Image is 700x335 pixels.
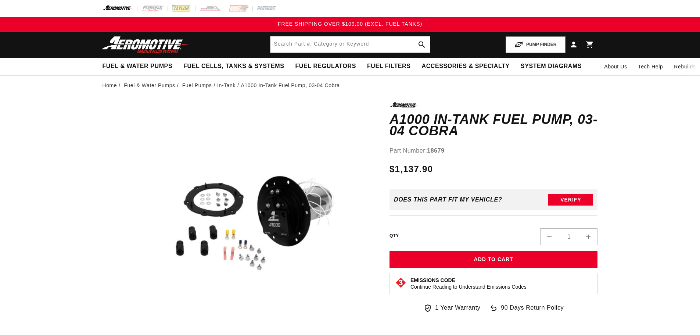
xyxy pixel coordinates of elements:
[390,146,598,156] div: Part Number:
[506,36,565,53] button: PUMP FINDER
[295,63,356,70] span: Fuel Regulators
[394,196,502,203] div: Does This part fit My vehicle?
[633,58,669,75] summary: Tech Help
[217,81,241,89] li: In-Tank
[414,36,430,53] button: search button
[515,58,587,75] summary: System Diagrams
[489,303,564,320] a: 90 Days Return Policy
[423,303,480,313] a: 1 Year Warranty
[103,81,598,89] nav: breadcrumbs
[390,233,399,239] label: QTY
[390,251,598,268] button: Add to Cart
[103,63,173,70] span: Fuel & Water Pumps
[521,63,582,70] span: System Diagrams
[278,21,422,27] span: FREE SHIPPING OVER $109.00 (EXCL. FUEL TANKS)
[435,303,480,313] span: 1 Year Warranty
[103,81,117,89] a: Home
[100,36,191,53] img: Aeromotive
[674,63,696,71] span: Rebuilds
[270,36,430,53] input: Search by Part Number, Category or Keyword
[410,284,527,290] p: Continue Reading to Understand Emissions Codes
[427,147,445,154] strong: 18679
[604,64,627,70] span: About Us
[410,277,527,290] button: Emissions CodeContinue Reading to Understand Emissions Codes
[183,63,284,70] span: Fuel Cells, Tanks & Systems
[290,58,361,75] summary: Fuel Regulators
[241,81,340,89] li: A1000 In-Tank Fuel Pump, 03-04 Cobra
[422,63,510,70] span: Accessories & Specialty
[638,63,663,71] span: Tech Help
[501,303,564,320] span: 90 Days Return Policy
[410,277,455,283] strong: Emissions Code
[362,58,416,75] summary: Fuel Filters
[548,194,593,206] button: Verify
[395,277,407,289] img: Emissions code
[390,163,433,176] span: $1,137.90
[124,81,175,89] a: Fuel & Water Pumps
[416,58,515,75] summary: Accessories & Specialty
[599,58,632,75] a: About Us
[182,81,212,89] a: Fuel Pumps
[390,114,598,137] h1: A1000 In-Tank Fuel Pump, 03-04 Cobra
[97,58,178,75] summary: Fuel & Water Pumps
[367,63,411,70] span: Fuel Filters
[178,58,290,75] summary: Fuel Cells, Tanks & Systems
